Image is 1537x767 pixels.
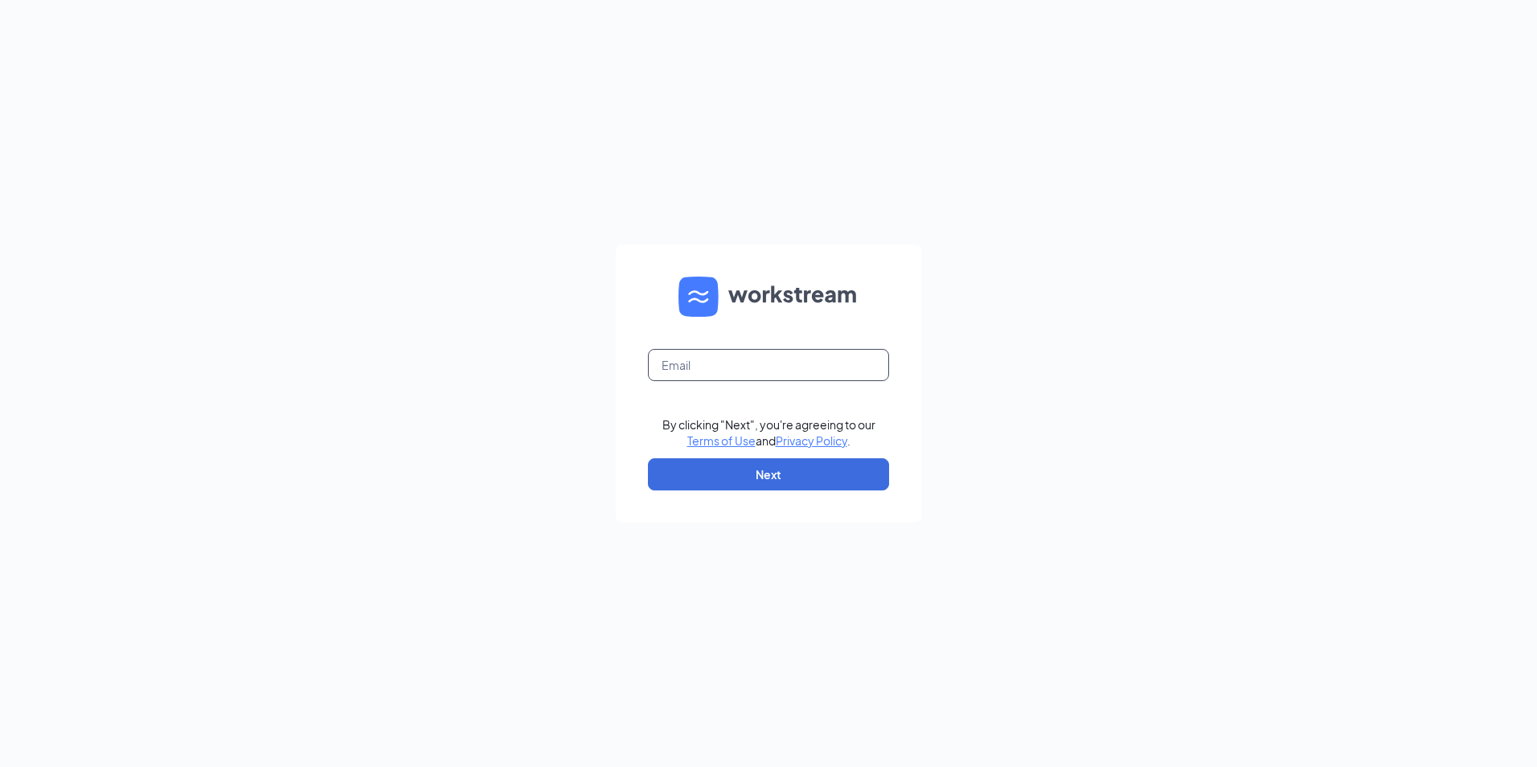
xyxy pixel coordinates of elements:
button: Next [648,458,889,490]
a: Privacy Policy [776,433,847,448]
div: By clicking "Next", you're agreeing to our and . [662,416,875,449]
img: WS logo and Workstream text [678,277,859,317]
input: Email [648,349,889,381]
a: Terms of Use [687,433,756,448]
